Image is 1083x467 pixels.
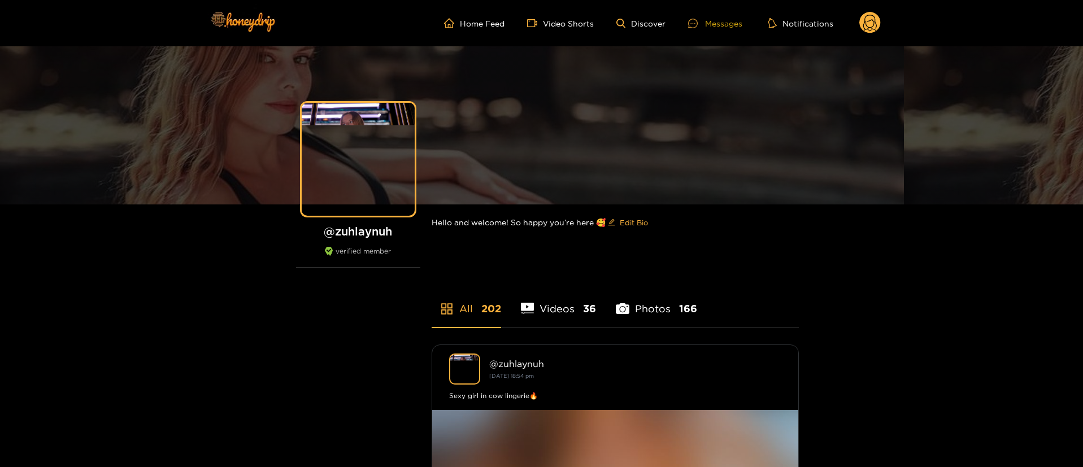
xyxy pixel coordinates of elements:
[444,18,460,28] span: home
[444,18,504,28] a: Home Feed
[432,276,501,327] li: All
[296,224,420,238] h1: @ zuhlaynuh
[432,204,799,241] div: Hello and welcome! So happy you’re here 🥰
[489,373,534,379] small: [DATE] 18:54 pm
[521,276,597,327] li: Videos
[608,219,615,227] span: edit
[449,390,781,401] div: Sexy girl in cow lingerie🔥
[527,18,543,28] span: video-camera
[620,217,648,228] span: Edit Bio
[440,302,454,316] span: appstore
[489,359,781,369] div: @ zuhlaynuh
[679,302,697,316] span: 166
[616,19,666,28] a: Discover
[606,213,650,232] button: editEdit Bio
[296,247,420,268] div: verified member
[449,353,480,385] img: zuhlaynuh
[583,302,596,316] span: 36
[765,18,837,29] button: Notifications
[616,276,697,327] li: Photos
[688,17,742,30] div: Messages
[481,302,501,316] span: 202
[527,18,594,28] a: Video Shorts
